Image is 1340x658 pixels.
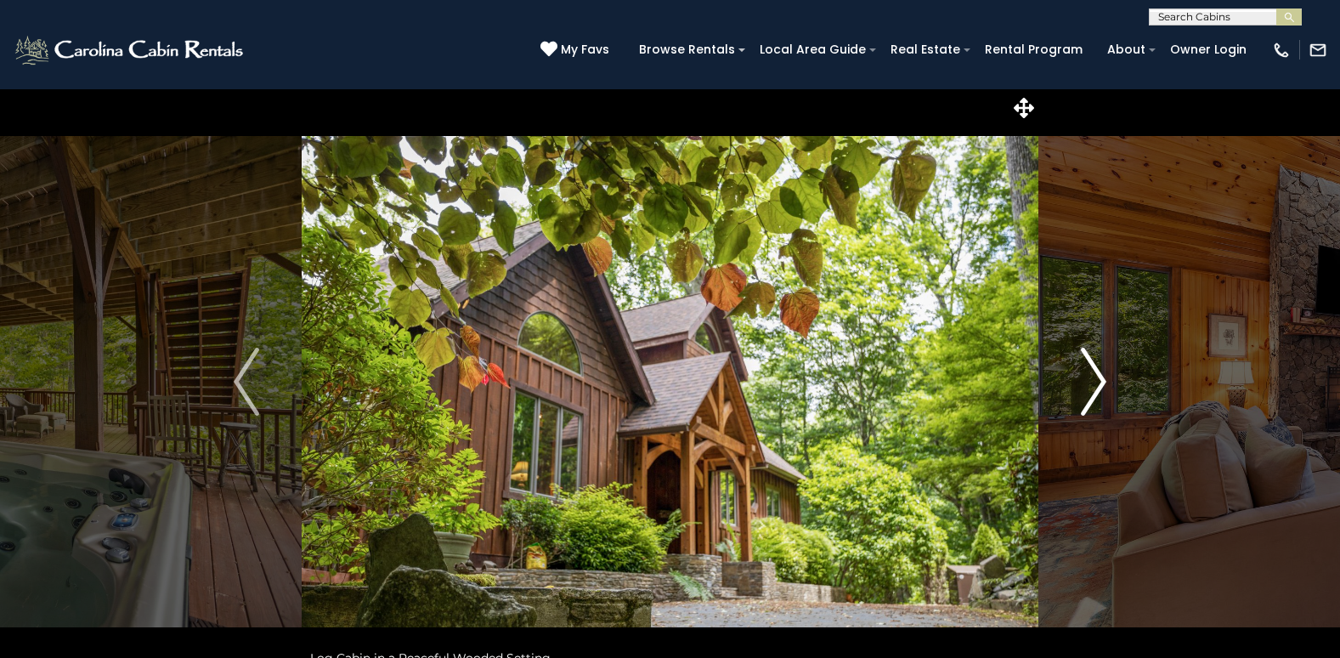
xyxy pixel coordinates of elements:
[13,33,248,67] img: White-1-2.png
[882,37,969,63] a: Real Estate
[630,37,744,63] a: Browse Rentals
[1081,348,1106,416] img: arrow
[234,348,259,416] img: arrow
[1309,41,1327,60] img: mail-regular-white.png
[561,41,609,59] span: My Favs
[1099,37,1154,63] a: About
[751,37,874,63] a: Local Area Guide
[976,37,1091,63] a: Rental Program
[540,41,613,60] a: My Favs
[1162,37,1255,63] a: Owner Login
[1272,41,1291,60] img: phone-regular-white.png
